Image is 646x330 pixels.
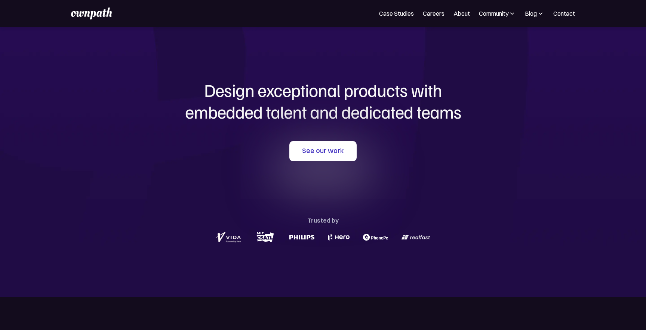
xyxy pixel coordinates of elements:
[289,141,357,161] a: See our work
[479,9,516,18] div: Community
[379,9,414,18] a: Case Studies
[453,9,470,18] a: About
[525,9,544,18] div: Blog
[525,9,537,18] div: Blog
[144,79,502,122] h1: Design exceptional products with embedded talent and dedicated teams
[553,9,575,18] a: Contact
[423,9,444,18] a: Careers
[307,215,339,226] div: Trusted by
[479,9,508,18] div: Community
